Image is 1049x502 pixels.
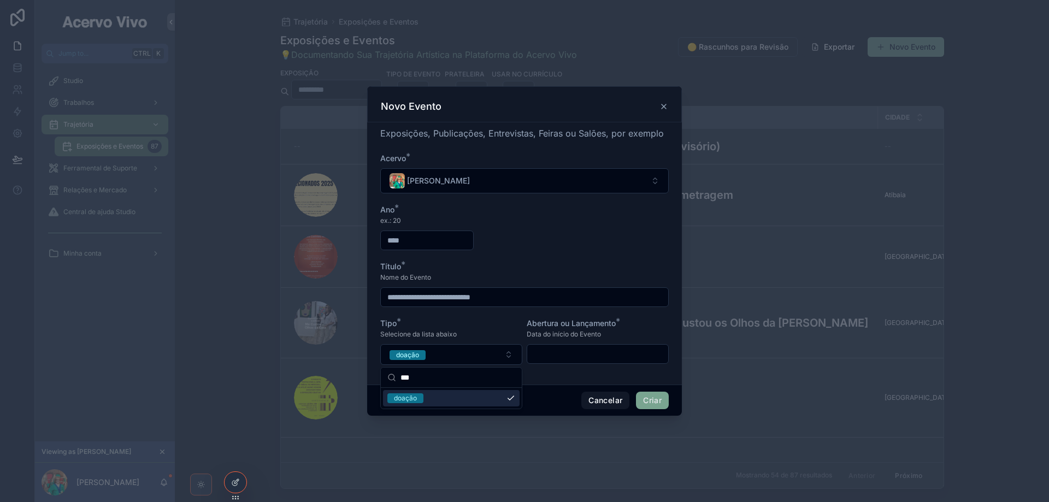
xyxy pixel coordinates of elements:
[527,318,616,328] span: Abertura ou Lançamento
[380,330,457,339] span: Selecione da lista abaixo
[380,205,394,214] span: Ano
[380,168,669,193] button: Select Button
[396,350,419,360] div: doação
[380,262,401,271] span: Título
[394,393,417,403] div: doação
[381,100,441,113] h3: Novo Evento
[581,392,629,409] button: Cancelar
[407,175,470,186] span: [PERSON_NAME]
[636,392,669,409] button: Criar
[380,273,431,282] span: Nome do Evento
[527,330,601,339] span: Data do início do Evento
[380,216,401,225] span: ex.: 20
[381,388,522,409] div: Suggestions
[380,128,664,139] span: Exposições, Publicações, Entrevistas, Feiras ou Salões, por exemplo
[380,344,522,365] button: Select Button
[380,153,406,163] span: Acervo
[380,318,397,328] span: Tipo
